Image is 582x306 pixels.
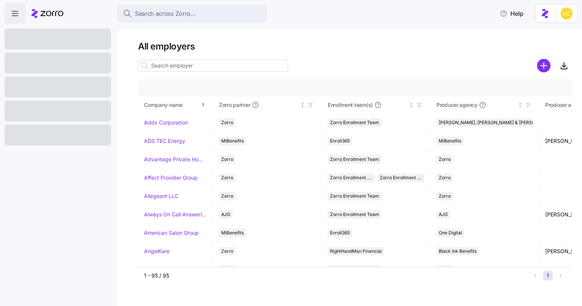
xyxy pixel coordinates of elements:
button: Search across Zorro... [117,4,267,22]
span: Zorro Enrollment Team [330,155,379,163]
span: RightHandMan Financial [330,247,382,255]
span: Zorro [221,155,233,163]
span: Zorro [439,155,451,163]
span: Enroll365 [330,137,350,145]
span: MiBenefits [221,137,244,145]
button: 1 [543,271,553,280]
svg: add icon [537,59,550,72]
span: Search across Zorro... [135,9,196,18]
th: Zorro partnerNot sorted [213,96,322,114]
span: Zorro [221,118,233,127]
span: AJG [439,210,448,219]
a: Addx Corporation [144,119,188,126]
span: Producer agency [436,101,477,109]
span: Zorro Enrollment Team [330,265,379,274]
span: Zorro [221,174,233,182]
span: Zorro [439,265,451,274]
button: Previous page [530,271,540,280]
a: Allegeant LLC [144,192,178,200]
span: Help [500,9,523,18]
a: Affect Provider Group [144,174,198,181]
input: Search employer [138,60,288,72]
th: Company nameSorted ascending [138,96,213,114]
div: Not sorted [409,102,414,108]
span: AJG [221,210,230,219]
span: Zorro Enrollment Experts [380,174,422,182]
span: Zorro [221,265,233,274]
button: Next page [556,271,565,280]
span: Zorro Enrollment Team [330,118,379,127]
a: Always On Call Answering Service [144,211,207,218]
span: Producer agent [545,101,582,109]
span: MiBenefits [439,137,461,145]
span: Zorro Enrollment Team [330,210,379,219]
span: Zorro [439,192,451,200]
a: AngelKare [144,247,169,255]
h1: All employers [138,40,571,52]
span: One Digital [439,229,462,237]
span: [PERSON_NAME], [PERSON_NAME] & [PERSON_NAME] [439,118,555,127]
div: 1 - 95 / 95 [144,272,527,279]
a: American Salon Group [144,229,199,237]
span: MiBenefits [221,229,244,237]
th: Enrollment team(s)Not sorted [322,96,430,114]
span: Black Ink Benefits [439,247,477,255]
span: Zorro partner [219,101,250,109]
div: Not sorted [517,102,523,108]
span: Zorro Enrollment Team [330,174,372,182]
span: Enrollment team(s) [328,101,373,109]
a: Ares Interactive [144,266,183,273]
th: Producer agencyNot sorted [430,96,539,114]
div: Company name [144,101,199,109]
span: Enroll365 [330,229,350,237]
button: Help [494,6,529,21]
span: Zorro Enrollment Team [330,192,379,200]
div: Not sorted [300,102,305,108]
span: Zorro [439,174,451,182]
span: Zorro [221,192,233,200]
img: e03b911e832a6112bf72643c5874f8d8 [561,7,573,19]
span: Zorro [221,247,233,255]
div: Sorted ascending [201,102,206,108]
a: Advantage Private Home Care [144,156,207,163]
a: ADS TEC Energy [144,137,185,145]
